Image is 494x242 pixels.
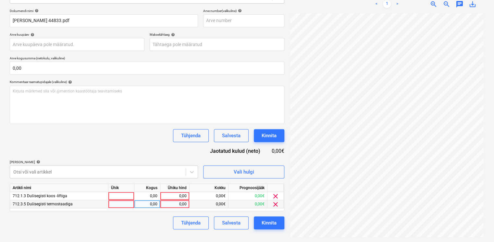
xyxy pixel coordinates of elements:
[228,184,267,192] div: Prognoosijääk
[254,216,284,229] button: Kinnita
[462,211,494,242] iframe: Chat Widget
[10,9,198,13] div: Dokumendi nimi
[262,131,277,140] div: Kinnita
[228,200,267,208] div: 0,00€
[190,200,228,208] div: 0,00€
[203,14,284,27] input: Arve number
[10,56,284,62] p: Arve kogusumma (netokulu, valikuline)
[10,62,284,75] input: Arve kogusumma (netokulu, valikuline)
[33,9,39,13] span: help
[383,0,391,8] a: Page 1 is your current page
[163,192,187,200] div: 0,00
[393,0,401,8] a: Next page
[181,131,201,140] div: Tühjenda
[214,216,249,229] button: Salvesta
[173,129,209,142] button: Tühjenda
[181,219,201,227] div: Tühjenda
[200,147,271,155] div: Jaotatud kulud (neto)
[10,160,198,164] div: [PERSON_NAME]
[203,165,284,178] button: Vali hulgi
[469,0,476,8] span: save_alt
[13,202,73,206] span: 712.3.5 Dušisegisti termostaadiga
[272,200,279,208] span: clear
[222,219,241,227] div: Salvesta
[137,200,157,208] div: 0,00
[150,38,284,51] input: Tähtaega pole määratud
[134,184,160,192] div: Kogus
[203,9,284,13] div: Arve number (valikuline)
[160,184,190,192] div: Ühiku hind
[190,184,228,192] div: Kokku
[108,184,134,192] div: Ühik
[190,192,228,200] div: 0,00€
[10,80,284,84] div: Kommentaar raamatupidajale (valikuline)
[10,38,144,51] input: Arve kuupäeva pole määratud.
[443,0,451,8] span: zoom_out
[456,0,463,8] span: chat
[262,219,277,227] div: Kinnita
[271,147,284,155] div: 0,00€
[214,129,249,142] button: Salvesta
[272,192,279,200] span: clear
[234,168,254,176] div: Vali hulgi
[163,200,187,208] div: 0,00
[170,33,175,37] span: help
[10,32,144,37] div: Arve kuupäev
[373,0,380,8] a: Previous page
[150,32,284,37] div: Maksetähtaeg
[237,9,242,13] span: help
[228,192,267,200] div: 0,00€
[35,160,40,164] span: help
[29,33,34,37] span: help
[254,129,284,142] button: Kinnita
[173,216,209,229] button: Tühjenda
[10,184,108,192] div: Artikli nimi
[222,131,241,140] div: Salvesta
[67,80,72,84] span: help
[10,14,198,27] input: Dokumendi nimi
[137,192,157,200] div: 0,00
[430,0,438,8] span: zoom_in
[13,194,67,198] span: 712.1.3 Dušisegisti koos -liftiga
